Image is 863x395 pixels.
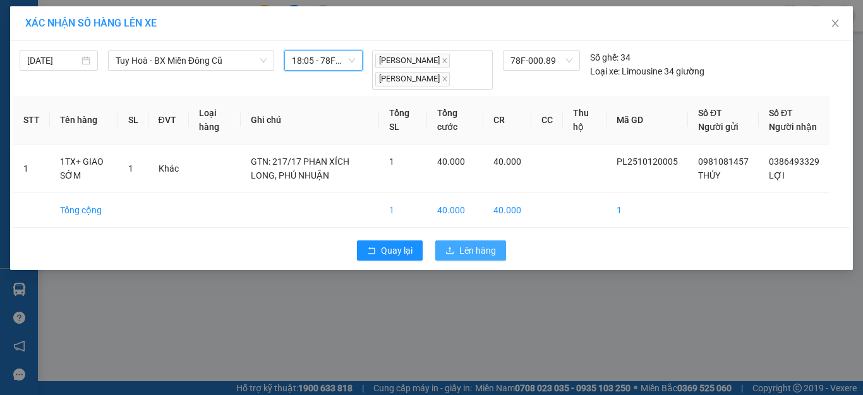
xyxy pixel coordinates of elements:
[607,193,688,228] td: 1
[769,122,817,132] span: Người nhận
[590,50,631,64] div: 34
[531,96,563,144] th: CC
[379,96,426,144] th: Tổng SL
[260,57,267,64] span: down
[128,163,133,174] span: 1
[251,156,349,180] span: GTN: 217/17 PHAN XÍCH LONG, PHÚ NHUẬN
[375,54,450,68] span: [PERSON_NAME]
[6,6,51,50] img: logo.jpg
[483,96,531,144] th: CR
[241,96,379,144] th: Ghi chú
[25,17,157,29] span: XÁC NHẬN SỐ HÀNG LÊN XE
[590,50,619,64] span: Số ghế:
[118,96,148,144] th: SL
[617,156,678,167] span: PL2510120005
[6,6,183,54] li: Xe khách Mộc Thảo
[437,156,465,167] span: 40.000
[442,76,448,82] span: close
[50,96,118,144] th: Tên hàng
[769,170,785,180] span: LỢI
[493,156,521,167] span: 40.000
[292,51,355,70] span: 18:05 - 78F-000.89
[427,193,484,228] td: 40.000
[27,54,79,68] input: 12/10/2025
[375,72,450,86] span: [PERSON_NAME]
[698,122,739,132] span: Người gửi
[379,193,426,228] td: 1
[563,96,607,144] th: Thu hộ
[698,156,749,167] span: 0981081457
[590,64,620,78] span: Loại xe:
[510,51,572,70] span: 78F-000.89
[445,246,454,256] span: upload
[818,6,853,42] button: Close
[189,96,241,144] th: Loại hàng
[357,240,423,261] button: rollbackQuay lại
[389,156,394,167] span: 1
[435,240,506,261] button: uploadLên hàng
[13,144,50,193] td: 1
[769,156,819,167] span: 0386493329
[13,96,50,144] th: STT
[367,246,376,256] span: rollback
[769,108,793,118] span: Số ĐT
[590,64,704,78] div: Limousine 34 giường
[459,244,496,257] span: Lên hàng
[148,144,189,193] td: Khác
[698,170,720,180] span: THỦY
[442,57,448,64] span: close
[116,51,267,70] span: Tuy Hoà - BX Miền Đông Cũ
[607,96,688,144] th: Mã GD
[6,68,87,110] li: VP [GEOGRAPHIC_DATA]
[427,96,484,144] th: Tổng cước
[698,108,722,118] span: Số ĐT
[148,96,189,144] th: ĐVT
[50,144,118,193] td: 1TX+ GIAO SỚM
[87,68,168,96] li: VP [PERSON_NAME] (BXMĐ)
[483,193,531,228] td: 40.000
[381,244,413,257] span: Quay lại
[50,193,118,228] td: Tổng cộng
[830,18,840,28] span: close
